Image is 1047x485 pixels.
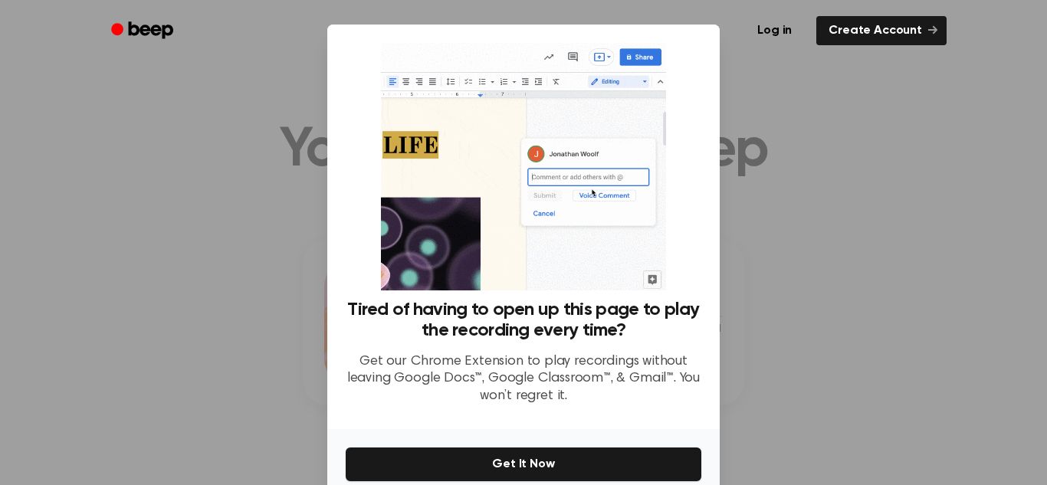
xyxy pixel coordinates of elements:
[381,43,665,290] img: Beep extension in action
[742,13,807,48] a: Log in
[100,16,187,46] a: Beep
[816,16,947,45] a: Create Account
[346,300,701,341] h3: Tired of having to open up this page to play the recording every time?
[346,353,701,405] p: Get our Chrome Extension to play recordings without leaving Google Docs™, Google Classroom™, & Gm...
[346,447,701,481] button: Get It Now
